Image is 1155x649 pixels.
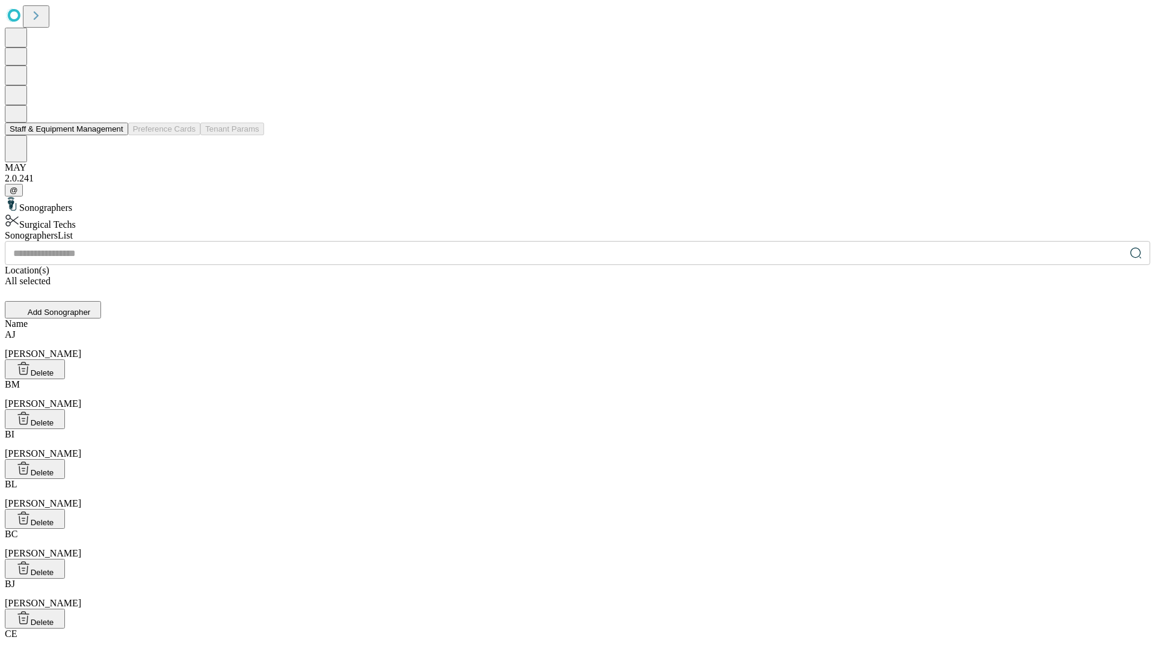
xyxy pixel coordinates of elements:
[31,618,54,627] span: Delete
[5,173,1150,184] div: 2.0.241
[5,162,1150,173] div: MAY
[31,418,54,427] span: Delete
[128,123,200,135] button: Preference Cards
[5,479,1150,509] div: [PERSON_NAME]
[5,579,15,589] span: BJ
[5,301,101,318] button: Add Sonographer
[200,123,264,135] button: Tenant Params
[5,379,1150,409] div: [PERSON_NAME]
[31,368,54,377] span: Delete
[5,409,65,429] button: Delete
[5,429,1150,459] div: [PERSON_NAME]
[5,359,65,379] button: Delete
[5,629,17,639] span: CE
[5,459,65,479] button: Delete
[5,579,1150,609] div: [PERSON_NAME]
[5,379,20,389] span: BM
[10,186,18,195] span: @
[5,329,16,340] span: AJ
[5,329,1150,359] div: [PERSON_NAME]
[5,559,65,579] button: Delete
[5,429,14,439] span: BI
[5,529,17,539] span: BC
[5,213,1150,230] div: Surgical Techs
[5,230,1150,241] div: Sonographers List
[5,509,65,529] button: Delete
[5,479,17,489] span: BL
[28,308,90,317] span: Add Sonographer
[5,265,49,275] span: Location(s)
[31,468,54,477] span: Delete
[5,276,1150,287] div: All selected
[5,609,65,629] button: Delete
[5,123,128,135] button: Staff & Equipment Management
[5,318,1150,329] div: Name
[31,568,54,577] span: Delete
[31,518,54,527] span: Delete
[5,197,1150,213] div: Sonographers
[5,184,23,197] button: @
[5,529,1150,559] div: [PERSON_NAME]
